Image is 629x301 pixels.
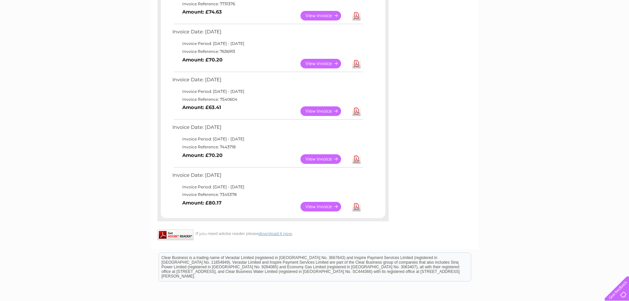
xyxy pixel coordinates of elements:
a: 0333 014 3131 [505,3,550,12]
a: Blog [572,28,581,33]
a: Download [352,106,361,116]
a: Log out [607,28,623,33]
td: Invoice Reference: 7345378 [171,191,364,199]
td: Invoice Date: [DATE] [171,27,364,40]
a: Download [352,11,361,20]
td: Invoice Reference: 7636913 [171,48,364,56]
td: Invoice Date: [DATE] [171,75,364,88]
a: View [300,106,349,116]
a: View [300,59,349,68]
a: View [300,11,349,20]
a: Download [352,59,361,68]
td: Invoice Period: [DATE] - [DATE] [171,135,364,143]
b: Amount: £80.17 [182,200,222,206]
a: View [300,202,349,211]
td: Invoice Reference: 7540604 [171,95,364,103]
b: Amount: £74.63 [182,9,222,15]
td: Invoice Period: [DATE] - [DATE] [171,183,364,191]
a: Energy [529,28,544,33]
a: download it now [259,231,292,236]
b: Amount: £70.20 [182,152,223,158]
td: Invoice Period: [DATE] - [DATE] [171,88,364,95]
td: Invoice Date: [DATE] [171,123,364,135]
div: If you need adobe reader please . [157,230,389,236]
td: Invoice Date: [DATE] [171,171,364,183]
a: Water [513,28,525,33]
td: Invoice Reference: 7443718 [171,143,364,151]
img: logo.png [22,17,56,37]
b: Amount: £70.20 [182,57,223,63]
a: Download [352,154,361,164]
a: Telecoms [548,28,568,33]
a: Download [352,202,361,211]
td: Invoice Period: [DATE] - [DATE] [171,40,364,48]
div: Clear Business is a trading name of Verastar Limited (registered in [GEOGRAPHIC_DATA] No. 3667643... [159,4,471,32]
a: View [300,154,349,164]
a: Contact [585,28,601,33]
b: Amount: £63.41 [182,104,221,110]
